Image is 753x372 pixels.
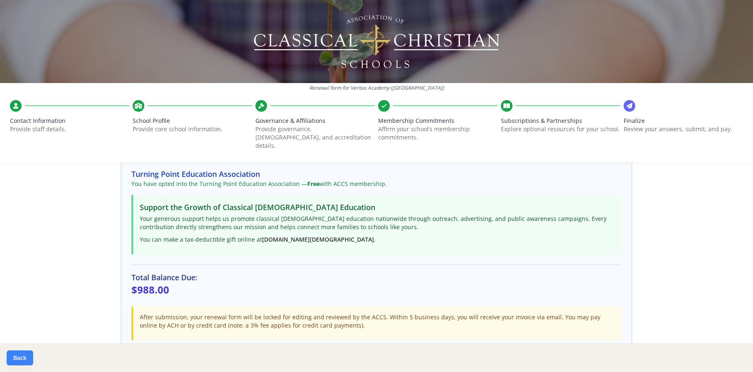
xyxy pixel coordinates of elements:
p: Provide staff details. [10,125,129,133]
p: Review your answers, submit, and pay. [624,125,743,133]
p: Provide governance, [DEMOGRAPHIC_DATA], and accreditation details. [255,125,375,150]
span: Contact Information [10,117,129,125]
p: $988.00 [131,283,622,296]
button: Back [7,350,33,365]
h3: Turning Point Education Association [131,168,622,180]
img: Logo [253,12,501,71]
p: Provide core school information. [133,125,252,133]
span: School Profile [133,117,252,125]
span: Finalize [624,117,743,125]
strong: Free [307,180,320,188]
p: After submission, your renewal form will be locked for editing and reviewed by the ACCS. Within 5... [140,313,615,330]
p: Your generous support helps us promote classical [DEMOGRAPHIC_DATA] education nationwide through ... [140,215,615,231]
p: You can make a tax-deductible gift online at . [140,235,615,244]
h3: Support the Growth of Classical [DEMOGRAPHIC_DATA] Education [140,201,615,213]
h3: Total Balance Due: [131,272,622,283]
a: [DOMAIN_NAME][DEMOGRAPHIC_DATA] [262,235,374,243]
p: You have opted into the Turning Point Education Association — with ACCS membership. [131,180,622,188]
p: Explore optional resources for your school. [501,125,620,133]
span: Subscriptions & Partnerships [501,117,620,125]
span: Governance & Affiliations [255,117,375,125]
p: Affirm your school’s membership commitments. [378,125,498,142]
span: Membership Commitments [378,117,498,125]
